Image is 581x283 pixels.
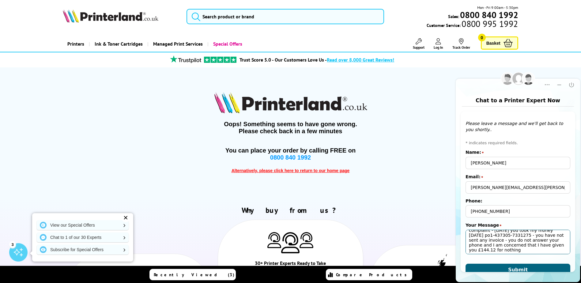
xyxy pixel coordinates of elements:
[187,9,384,24] input: Search product or brand
[37,220,129,230] a: View our Special Offers
[232,168,350,173] span: Alternatively, please click here to return to our home page
[63,206,518,215] h2: Why buy from us?
[204,57,236,63] img: trustpilot rating
[427,21,518,28] span: Customer Service:
[452,38,470,50] a: Track Order
[477,5,518,10] span: Mon - Fri 9:00am - 5:30pm
[413,45,424,50] span: Support
[37,245,129,255] a: Subscribe for Special Offers
[254,259,327,277] div: 30+ Printer Experts Ready to Take Your Call
[207,36,247,52] a: Special Offers
[63,9,179,24] a: Printerland Logo
[225,147,356,154] span: You can place your order by calling FREE on
[434,45,443,50] span: Log In
[336,272,410,277] span: Compare Products
[326,269,412,280] a: Compare Products
[167,55,204,63] img: trustpilot rating
[327,57,394,63] span: Read over 8,000 Great Reviews!
[147,36,207,52] a: Managed Print Services
[455,69,581,283] iframe: chat window
[281,232,300,253] img: Printer Experts
[63,9,158,23] img: Printerland Logo
[9,241,16,248] div: 3
[232,167,350,173] a: Alternatively, please click here to return to our home page
[434,38,443,50] a: Log In
[300,232,313,248] img: Printer Experts
[478,34,486,41] span: 0
[413,38,424,50] a: Support
[267,232,281,248] img: Printer Experts
[63,36,89,52] a: Printers
[121,213,130,222] div: ✕
[149,269,236,280] a: Recently Viewed (3)
[459,12,518,18] a: 0800 840 1992
[240,57,394,63] a: Trust Score 5.0 - Our Customers Love Us -Read over 8,000 Great Reviews!
[461,21,518,27] span: 0800 995 1992
[63,121,518,135] span: Oops! Something seems to have gone wrong. Please check back in a few minutes
[486,39,500,47] span: Basket
[37,232,129,242] a: Chat to 1 of our 30 Experts
[460,9,518,21] b: 0800 840 1992
[95,36,143,52] span: Ink & Toner Cartridges
[270,154,311,161] span: 0800 840 1992
[448,13,459,19] span: Sales:
[481,36,518,50] a: Basket 0
[434,254,451,282] img: UK tax payer
[154,272,235,277] span: Recently Viewed (3)
[89,36,147,52] a: Ink & Toner Cartridges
